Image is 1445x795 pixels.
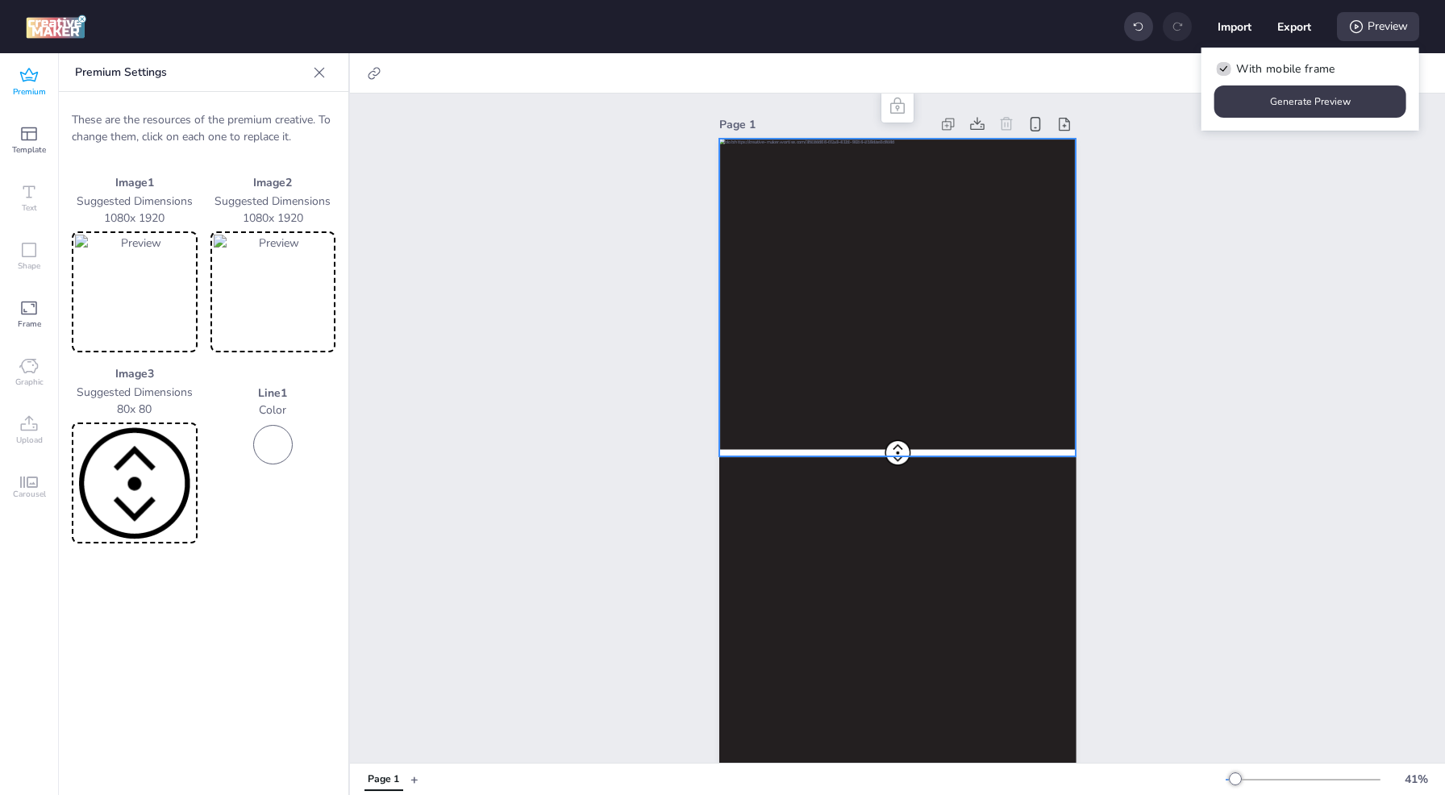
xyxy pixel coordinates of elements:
[368,772,399,787] div: Page 1
[1277,10,1311,44] button: Export
[15,376,44,389] span: Graphic
[356,765,410,793] div: Tabs
[72,193,198,210] p: Suggested Dimensions
[12,144,46,156] span: Template
[72,384,198,401] p: Suggested Dimensions
[72,111,335,145] p: These are the resources of the premium creative. To change them, click on each one to replace it.
[18,318,41,331] span: Frame
[22,202,37,214] span: Text
[1218,10,1251,44] button: Import
[210,174,336,191] p: Image 2
[214,235,333,349] img: Preview
[26,15,86,39] img: logo Creative Maker
[18,260,40,273] span: Shape
[16,434,43,447] span: Upload
[210,385,336,402] p: Line 1
[13,85,46,98] span: Premium
[210,402,336,418] p: Color
[13,488,46,501] span: Carousel
[72,210,198,227] p: 1080 x 1920
[1397,771,1435,788] div: 41 %
[210,210,336,227] p: 1080 x 1920
[1337,12,1419,41] div: Preview
[410,765,419,793] button: +
[72,365,198,382] p: Image 3
[719,116,931,133] div: Page 1
[75,235,194,349] img: Preview
[1236,60,1335,77] span: With mobile frame
[72,401,198,418] p: 80 x 80
[75,53,306,92] p: Premium Settings
[75,426,194,540] img: Preview
[210,193,336,210] p: Suggested Dimensions
[1214,85,1406,118] button: Generate Preview
[72,174,198,191] p: Image 1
